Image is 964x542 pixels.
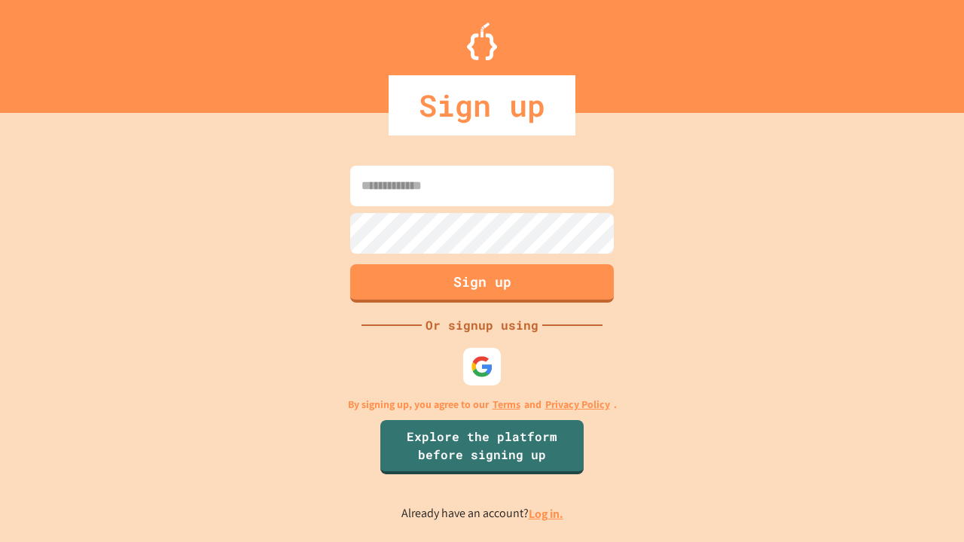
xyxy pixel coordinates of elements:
[529,506,563,522] a: Log in.
[545,397,610,413] a: Privacy Policy
[380,420,584,474] a: Explore the platform before signing up
[350,264,614,303] button: Sign up
[467,23,497,60] img: Logo.svg
[348,397,617,413] p: By signing up, you agree to our and .
[471,355,493,378] img: google-icon.svg
[389,75,575,135] div: Sign up
[401,504,563,523] p: Already have an account?
[422,316,542,334] div: Or signup using
[493,397,520,413] a: Terms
